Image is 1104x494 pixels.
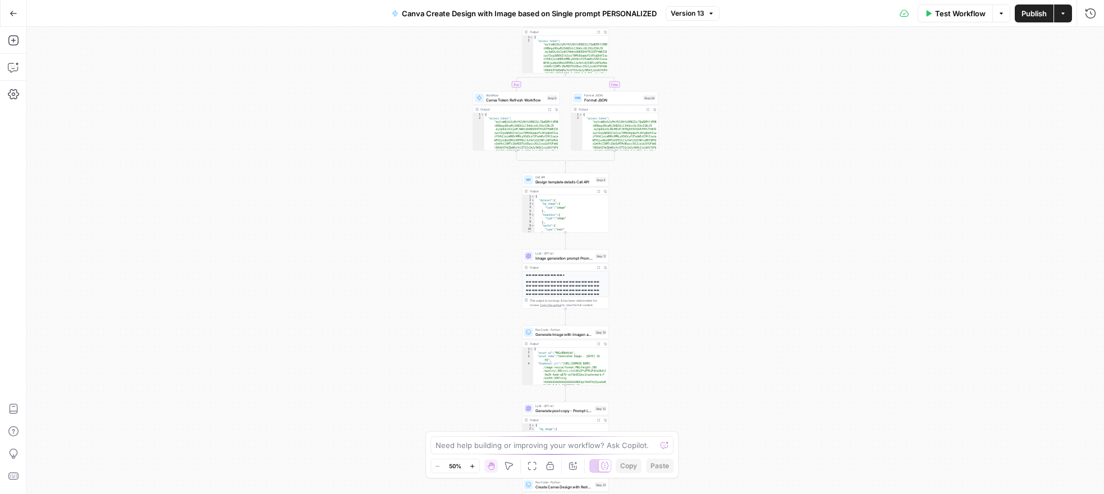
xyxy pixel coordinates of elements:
span: Toggle code folding, rows 1 through 3 [579,113,583,117]
span: Image generation prompt Prompt LLM [535,255,593,261]
span: Toggle code folding, rows 2 through 15 [532,198,535,202]
div: 2 [523,39,534,178]
span: Workflow [486,93,544,98]
div: 1 [523,195,535,199]
span: LLM · GPT-4.1 [535,251,593,256]
span: Generate Image with Imagen and upload to Canva [535,331,593,337]
span: Toggle code folding, rows 3 through 5 [532,202,535,206]
div: Output [530,341,594,346]
button: Version 13 [666,6,720,21]
div: Format JSONFormat JSONStep 28Output{ "access token": "eyJraWQiOiIyMzY4ZjRhYi00N2ZiLTQwN2MtYjM5N i... [571,91,658,151]
div: Output [530,189,594,193]
span: Design template details Call API [535,179,594,184]
div: 11 [523,232,535,236]
span: Toggle code folding, rows 1 through 3 [530,36,533,40]
div: Output [530,265,594,270]
button: Test Workflow [918,4,992,22]
div: Step 12 [595,406,607,411]
span: Toggle code folding, rows 1 through 18 [532,424,535,428]
span: Publish [1021,8,1047,19]
div: 1 [523,36,534,40]
div: 5 [523,210,535,214]
g: Edge from step_26-conditional-end to step_4 [565,162,566,173]
span: Run Code · Python [535,327,593,332]
div: WorkflowCanva Token Refresh WorkflowStep 9Output{ "access token": "eyJraWQiOiIyMzY4ZjRhYi00N2ZiLT... [473,91,560,151]
div: Step 31 [595,482,607,487]
button: Copy [616,459,642,473]
g: Edge from step_10 to step_12 [565,385,566,401]
g: Edge from step_28 to step_26-conditional-end [566,151,615,164]
div: Step 10 [595,330,607,335]
div: Output [530,30,594,34]
span: Call API [535,175,594,179]
div: Step 4 [595,177,607,182]
div: 6 [523,213,535,217]
div: 2 [571,117,583,255]
div: Run Code · PythonGenerate Image with Imagen and upload to CanvaStep 10Output{ "asset_id":"MAGx8Be... [522,326,609,385]
div: Step 11 [595,253,607,258]
span: Run Code · Python [535,480,593,484]
g: Edge from step_26 to step_28 [566,73,616,91]
div: 2 [473,117,484,255]
span: Canva Create Design with Image based on Single prompt PERSONALIZED [402,8,657,19]
div: 3 [523,202,535,206]
button: Publish [1015,4,1053,22]
div: Step 28 [643,95,656,100]
span: 50% [449,461,461,470]
span: Toggle code folding, rows 1 through 3 [481,113,484,117]
span: Version 13 [671,8,704,19]
g: Edge from step_4 to step_11 [565,233,566,249]
span: Paste [651,461,669,471]
div: 9 [523,224,535,228]
button: Canva Create Design with Image based on Single prompt PERSONALIZED [385,4,663,22]
div: 10 [523,228,535,232]
span: Toggle code folding, rows 6 through 8 [532,213,535,217]
div: 2 [523,198,535,202]
div: Step 9 [547,95,557,100]
div: LLM · GPT-4.1Generate post copy - Prompt LLMStep 12Output{ "bg_image":{ "type":"image", "asset_id... [522,402,609,461]
span: LLM · GPT-4.1 [535,404,593,408]
div: 7 [523,217,535,221]
div: Output [530,418,594,422]
div: This output is too large & has been abbreviated for review. to view the full content. [530,298,607,307]
span: Toggle code folding, rows 1 through 16 [532,195,535,199]
div: Output [480,107,544,112]
span: Copy [620,461,637,471]
div: Call APIDesign template details Call APIStep 4Output{ "dataset":{ "bg_image":{ "type":"image" }, ... [522,173,609,233]
span: Create Canva Design with Retry Logic [535,484,593,490]
g: Edge from step_26 to step_9 [516,73,566,91]
div: 1 [473,113,484,117]
div: 1 [571,113,583,117]
div: 1 [523,348,534,352]
div: 2 [523,351,534,355]
div: 3 [523,355,534,362]
div: 8 [523,220,535,224]
span: Format JSON [584,97,641,103]
div: Output{ "access token": "eyJraWQiOiIyMzY4ZjRhYi00N2ZiLTQwN2MtYjM5N i00NzgxODcwMjZkN2UiLCJhbGciOiJ... [522,14,609,73]
span: Toggle code folding, rows 1 through 7 [530,348,533,352]
span: Toggle code folding, rows 2 through 5 [532,427,535,431]
div: 4 [523,206,535,210]
span: Format JSON [584,93,641,98]
button: Paste [646,459,674,473]
span: Copy the output [540,303,561,307]
div: 2 [523,427,535,431]
span: Test Workflow [935,8,986,19]
span: Toggle code folding, rows 9 through 11 [532,224,535,228]
div: 4 [523,362,534,403]
div: Output [579,107,643,112]
g: Edge from step_9 to step_26-conditional-end [516,151,566,164]
div: 1 [523,424,535,428]
span: Generate post copy - Prompt LLM [535,408,593,413]
g: Edge from step_11 to step_10 [565,309,566,325]
span: Canva Token Refresh Workflow [486,97,544,103]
